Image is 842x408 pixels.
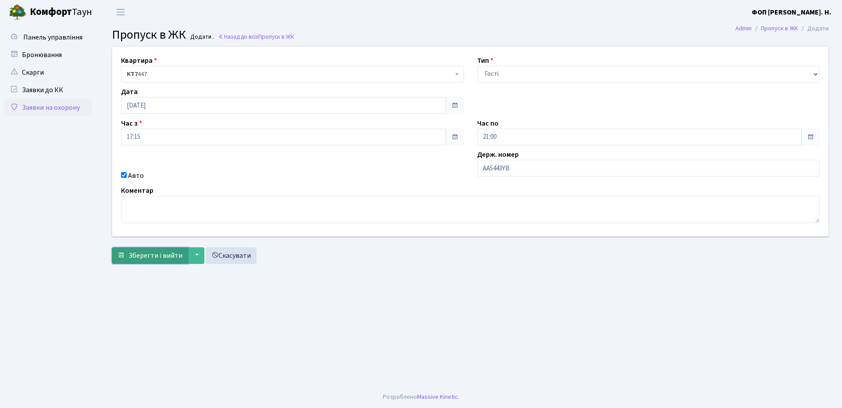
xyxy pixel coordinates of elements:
[477,55,493,66] label: Тип
[4,81,92,99] a: Заявки до КК
[127,70,453,79] span: <b>КТ7</b>&nbsp;&nbsp;&nbsp;447
[417,392,458,401] a: Massive Kinetic
[121,185,153,196] label: Коментар
[30,5,72,19] b: Комфорт
[735,24,752,33] a: Admin
[189,33,214,41] small: Додати .
[112,26,186,43] span: Пропуск в ЖК
[110,5,132,19] button: Переключити навігацію
[127,70,138,79] b: КТ7
[761,24,798,33] a: Пропуск в ЖК
[112,247,188,264] button: Зберегти і вийти
[4,46,92,64] a: Бронювання
[23,32,82,42] span: Панель управління
[383,392,459,402] div: Розроблено .
[752,7,831,17] b: ФОП [PERSON_NAME]. Н.
[121,87,138,97] label: Дата
[30,5,92,20] span: Таун
[9,4,26,21] img: logo.png
[258,32,294,41] span: Пропуск в ЖК
[121,55,157,66] label: Квартира
[477,160,820,177] input: AA0001AA
[752,7,831,18] a: ФОП [PERSON_NAME]. Н.
[477,118,499,129] label: Час по
[206,247,257,264] a: Скасувати
[128,251,182,260] span: Зберегти і вийти
[798,24,829,33] li: Додати
[722,19,842,38] nav: breadcrumb
[128,170,144,181] label: Авто
[4,99,92,116] a: Заявки на охорону
[121,66,464,83] span: <b>КТ7</b>&nbsp;&nbsp;&nbsp;447
[477,149,519,160] label: Держ. номер
[218,32,294,41] a: Назад до всіхПропуск в ЖК
[4,29,92,46] a: Панель управління
[121,118,142,129] label: Час з
[4,64,92,81] a: Скарги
